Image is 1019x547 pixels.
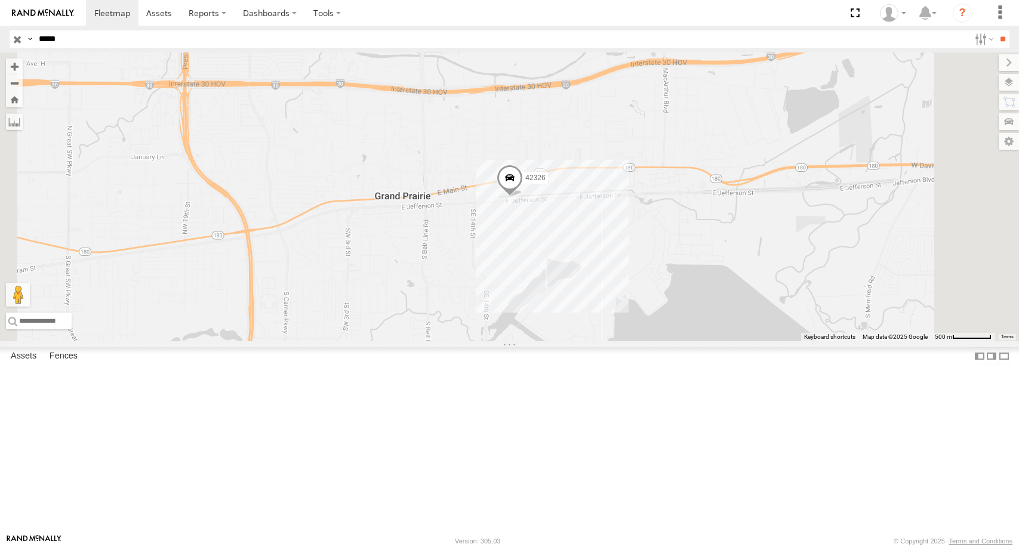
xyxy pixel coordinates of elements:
label: Search Filter Options [970,30,996,48]
span: Map data ©2025 Google [863,333,928,340]
div: Version: 305.03 [455,537,500,545]
button: Keyboard shortcuts [804,333,855,341]
a: Visit our Website [7,535,61,547]
a: Terms [1001,335,1014,339]
label: Search Query [25,30,35,48]
button: Map Scale: 500 m per 62 pixels [931,333,995,341]
label: Dock Summary Table to the Right [986,347,998,364]
label: Fences [44,348,84,364]
i: ? [953,4,972,23]
button: Zoom Home [6,91,23,107]
label: Measure [6,113,23,130]
img: rand-logo.svg [12,9,74,17]
span: 42326 [525,174,545,182]
button: Zoom out [6,75,23,91]
div: © Copyright 2025 - [894,537,1012,545]
label: Assets [5,348,42,364]
label: Map Settings [999,133,1019,150]
span: 500 m [935,333,952,340]
button: Zoom in [6,58,23,75]
label: Hide Summary Table [998,347,1010,364]
button: Drag Pegman onto the map to open Street View [6,283,30,307]
div: Juan Oropeza [876,4,910,22]
a: Terms and Conditions [949,537,1012,545]
label: Dock Summary Table to the Left [974,347,986,364]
